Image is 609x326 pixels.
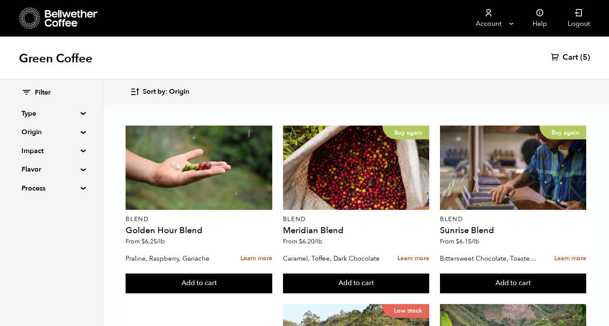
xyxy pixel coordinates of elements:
[382,126,429,139] p: Buy again
[551,52,590,63] a: Cart (5)
[283,216,430,222] p: Blend
[126,274,272,293] button: Add to cart
[440,126,587,210] a: Buy again
[440,237,479,246] span: From
[580,52,590,63] span: (5)
[126,216,272,222] p: Blend
[440,274,587,293] button: Add to cart
[440,216,587,222] p: Blend
[554,249,586,268] a: Learn more
[22,127,81,137] summary: Origin
[283,274,430,293] button: Add to cart
[143,87,189,97] span: Sort by: Origin
[22,164,81,175] summary: Flavor
[240,249,272,268] a: Learn more
[563,52,578,63] span: Cart
[299,237,302,246] span: $
[283,126,430,210] a: Buy again
[314,237,322,246] span: /lb
[126,237,165,246] span: From
[22,146,81,156] summary: Impact
[440,226,587,235] h4: Sunrise Blend
[35,88,51,98] span: Filter
[283,226,430,235] h4: Meridian Blend
[283,237,322,246] span: From
[126,252,225,265] p: Praline, Raspberry, Ganache
[382,304,429,318] p: Low stock
[539,126,586,139] p: Buy again
[397,249,429,268] a: Learn more
[141,237,165,246] bdi: 6.25
[22,108,81,119] summary: Type
[456,237,459,246] span: $
[440,252,540,265] p: Bittersweet Chocolate, Toasted Marshmallow, Candied Orange, Praline
[126,226,272,235] h4: Golden Hour Blend
[22,183,81,194] summary: Process
[283,252,383,265] p: Caramel, Toffee, Dark Chocolate
[456,237,479,246] bdi: 6.15
[471,237,479,246] span: /lb
[299,237,322,246] bdi: 6.20
[157,237,165,246] span: /lb
[19,51,92,66] h1: Green Coffee
[141,237,145,246] span: $
[130,82,189,102] button: Sort by: Origin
